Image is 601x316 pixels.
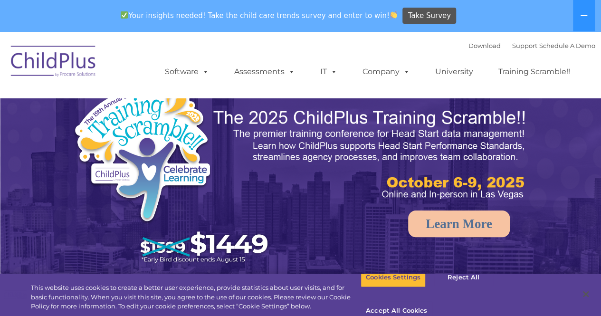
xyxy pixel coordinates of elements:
[434,268,493,287] button: Reject All
[489,62,580,81] a: Training Scramble!!
[468,42,595,49] font: |
[132,63,161,70] span: Last name
[31,283,361,311] div: This website uses cookies to create a better user experience, provide statistics about user visit...
[311,62,347,81] a: IT
[575,284,596,305] button: Close
[121,11,128,19] img: ✅
[426,62,483,81] a: University
[408,8,451,24] span: Take Survey
[539,42,595,49] a: Schedule A Demo
[353,62,420,81] a: Company
[225,62,305,81] a: Assessments
[6,39,101,86] img: ChildPlus by Procare Solutions
[361,268,426,287] button: Cookies Settings
[117,6,401,25] span: Your insights needed! Take the child care trends survey and enter to win!
[155,62,219,81] a: Software
[402,8,456,24] a: Take Survey
[408,211,510,237] a: Learn More
[132,102,172,109] span: Phone number
[468,42,501,49] a: Download
[390,11,397,19] img: 👏
[512,42,537,49] a: Support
